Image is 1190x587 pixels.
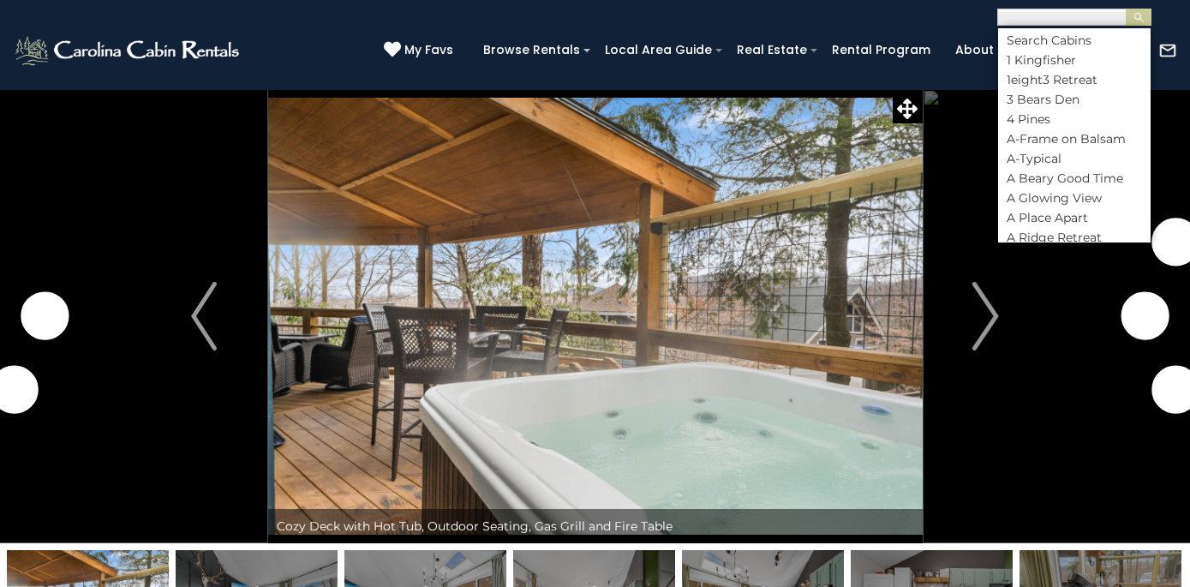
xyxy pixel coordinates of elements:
[998,72,1151,87] li: 1eight3 Retreat
[998,210,1151,225] li: A Place Apart
[922,89,1049,543] button: Next
[998,92,1151,107] li: 3 Bears Den
[268,509,923,543] div: Cozy Deck with Hot Tub, Outdoor Seating, Gas Grill and Fire Table
[998,151,1151,166] li: A-Typical
[998,131,1151,147] li: A-Frame on Balsam
[973,282,999,350] img: arrow
[13,33,244,68] img: White-1-2.png
[947,37,1002,63] a: About
[728,37,816,63] a: Real Estate
[998,171,1151,186] li: A Beary Good Time
[384,41,457,60] a: My Favs
[823,37,939,63] a: Rental Program
[998,230,1151,245] li: A Ridge Retreat
[998,52,1151,68] li: 1 Kingfisher
[404,41,453,59] span: My Favs
[475,37,589,63] a: Browse Rentals
[596,37,721,63] a: Local Area Guide
[998,190,1151,206] li: A Glowing View
[998,111,1151,127] li: 4 Pines
[191,282,217,350] img: arrow
[998,33,1151,48] li: Search Cabins
[1158,41,1177,60] img: mail-regular-white.png
[141,89,268,543] button: Previous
